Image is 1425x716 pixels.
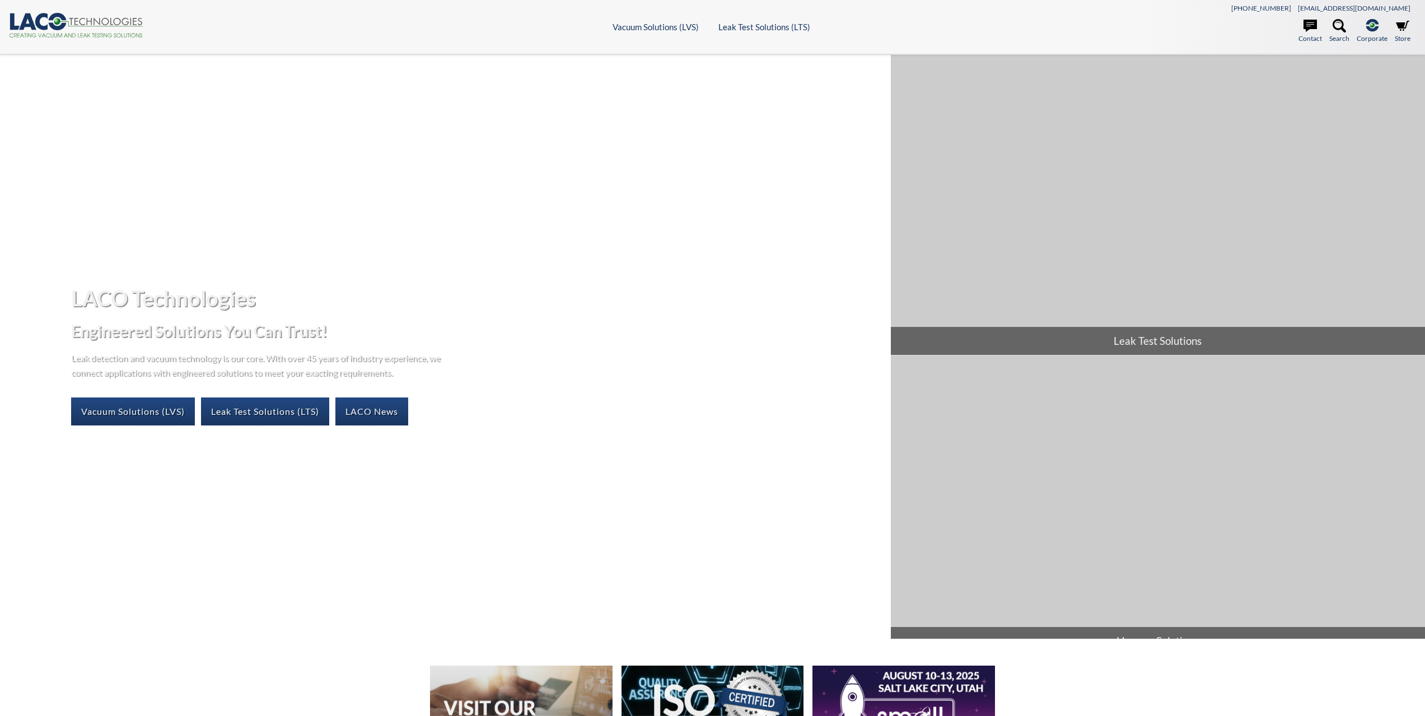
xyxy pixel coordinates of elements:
a: LACO News [335,397,408,425]
span: Vacuum Solutions [891,627,1425,655]
a: Vacuum Solutions [891,355,1425,656]
a: Store [1395,19,1410,44]
span: Leak Test Solutions [891,327,1425,355]
a: Vacuum Solutions (LVS) [71,397,195,425]
a: [PHONE_NUMBER] [1231,4,1291,12]
span: Corporate [1357,33,1387,44]
a: Search [1329,19,1349,44]
a: Leak Test Solutions (LTS) [201,397,329,425]
a: Contact [1298,19,1322,44]
h1: LACO Technologies [71,284,881,312]
a: Vacuum Solutions (LVS) [613,22,699,32]
h2: Engineered Solutions You Can Trust! [71,321,881,341]
a: Leak Test Solutions (LTS) [718,22,810,32]
a: Leak Test Solutions [891,55,1425,355]
p: Leak detection and vacuum technology is our core. With over 45 years of industry experience, we c... [71,350,446,379]
a: [EMAIL_ADDRESS][DOMAIN_NAME] [1298,4,1410,12]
